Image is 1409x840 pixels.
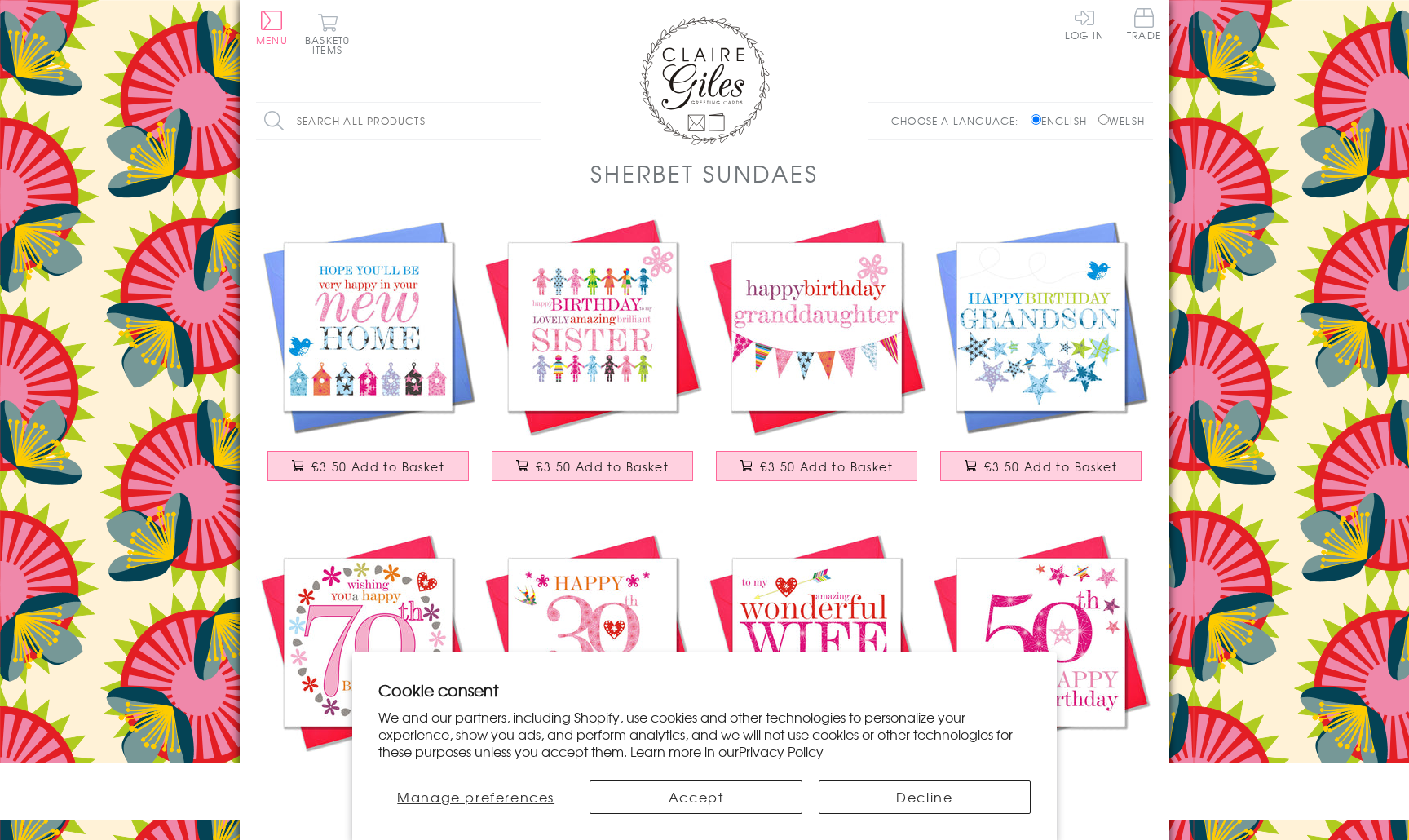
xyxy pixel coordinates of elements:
[940,451,1142,481] button: £3.50 Add to Basket
[891,113,1027,128] p: Choose a language:
[704,530,929,754] img: Birthday Card, Heart, to my wonderful Wife, Happy Birthday
[819,780,1031,814] button: Decline
[1031,113,1095,128] label: English
[1127,8,1161,40] span: Trade
[378,679,1031,701] h2: Cookie consent
[305,13,350,55] button: Basket0 items
[256,214,480,497] a: New Home Card, Colourful Houses, Hope you'll be very happy in your New Home £3.50 Add to Basket
[256,11,288,45] button: Menu
[1098,113,1145,128] label: Welsh
[1065,8,1104,40] a: Log In
[256,530,480,813] a: Birthday Card, Pink Age 70, wishing you a Happy 70th Birthday £3.50 Add to Basket
[525,103,541,139] input: Search
[397,787,554,807] span: Manage preferences
[1031,114,1041,125] input: English
[311,458,444,475] span: £3.50 Add to Basket
[267,451,470,481] button: £3.50 Add to Basket
[536,458,669,475] span: £3.50 Add to Basket
[929,530,1153,813] a: Birthday Card, Pink Age 50, Happy 50th Birthday £3.50 Add to Basket
[639,16,770,145] img: Claire Giles Greetings Cards
[1098,114,1109,125] input: Welsh
[590,157,818,190] h1: Sherbet Sundaes
[256,530,480,754] img: Birthday Card, Pink Age 70, wishing you a Happy 70th Birthday
[480,214,704,497] a: Birthday Card, Patterned Girls, lovely amazing brilliant Sister £3.50 Add to Basket
[704,214,929,497] a: Birthday Card, Pink Flags, Happy Birthday Granddaughter £3.50 Add to Basket
[378,709,1031,759] p: We and our partners, including Shopify, use cookies and other technologies to personalize your ex...
[739,741,824,761] a: Privacy Policy
[480,214,704,439] img: Birthday Card, Patterned Girls, lovely amazing brilliant Sister
[256,103,541,139] input: Search all products
[929,214,1153,497] a: Birthday Card, Blue Stars, Happy Birthday Grandson £3.50 Add to Basket
[704,214,929,439] img: Birthday Card, Pink Flags, Happy Birthday Granddaughter
[256,214,480,439] img: New Home Card, Colourful Houses, Hope you'll be very happy in your New Home
[480,530,704,754] img: Birthday Card, Pink Age 30, Happy 30th Birthday
[378,780,573,814] button: Manage preferences
[929,214,1153,439] img: Birthday Card, Blue Stars, Happy Birthday Grandson
[312,33,350,57] span: 0 items
[716,451,918,481] button: £3.50 Add to Basket
[480,530,704,813] a: Birthday Card, Pink Age 30, Happy 30th Birthday £3.50 Add to Basket
[760,458,893,475] span: £3.50 Add to Basket
[929,530,1153,754] img: Birthday Card, Pink Age 50, Happy 50th Birthday
[1127,8,1161,43] a: Trade
[590,780,802,814] button: Accept
[256,33,288,47] span: Menu
[984,458,1117,475] span: £3.50 Add to Basket
[704,530,929,813] a: Birthday Card, Heart, to my wonderful Wife, Happy Birthday £3.50 Add to Basket
[492,451,694,481] button: £3.50 Add to Basket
